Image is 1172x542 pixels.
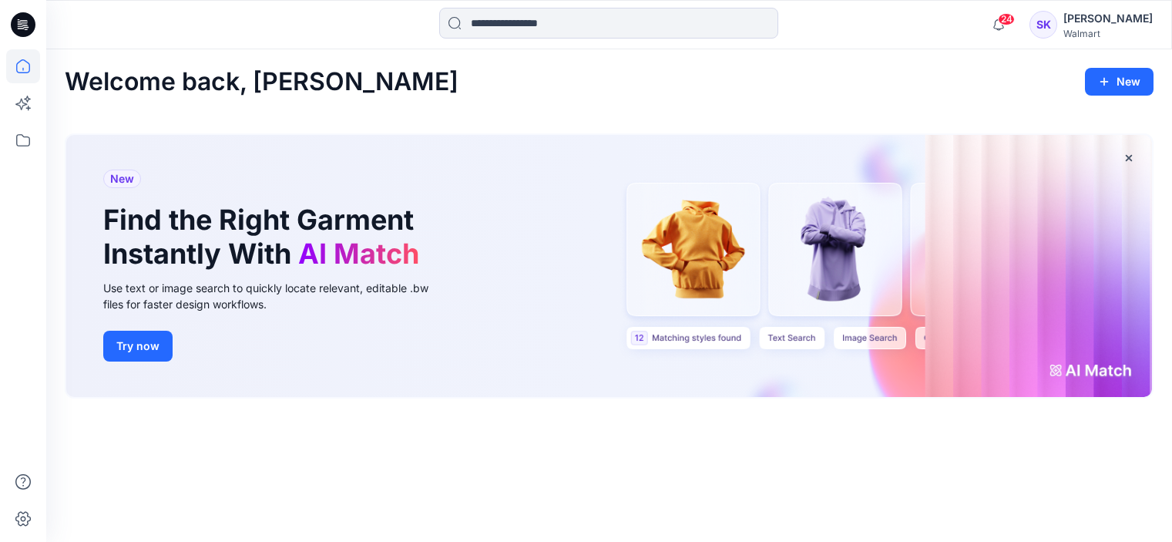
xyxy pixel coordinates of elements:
button: New [1085,68,1154,96]
div: Walmart [1063,28,1153,39]
h2: Welcome back, [PERSON_NAME] [65,68,458,96]
div: Use text or image search to quickly locate relevant, editable .bw files for faster design workflows. [103,280,450,312]
span: New [110,170,134,188]
span: AI Match [298,237,419,271]
button: Try now [103,331,173,362]
span: 24 [998,13,1015,25]
div: [PERSON_NAME] [1063,9,1153,28]
h1: Find the Right Garment Instantly With [103,204,427,270]
div: SK [1029,11,1057,39]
